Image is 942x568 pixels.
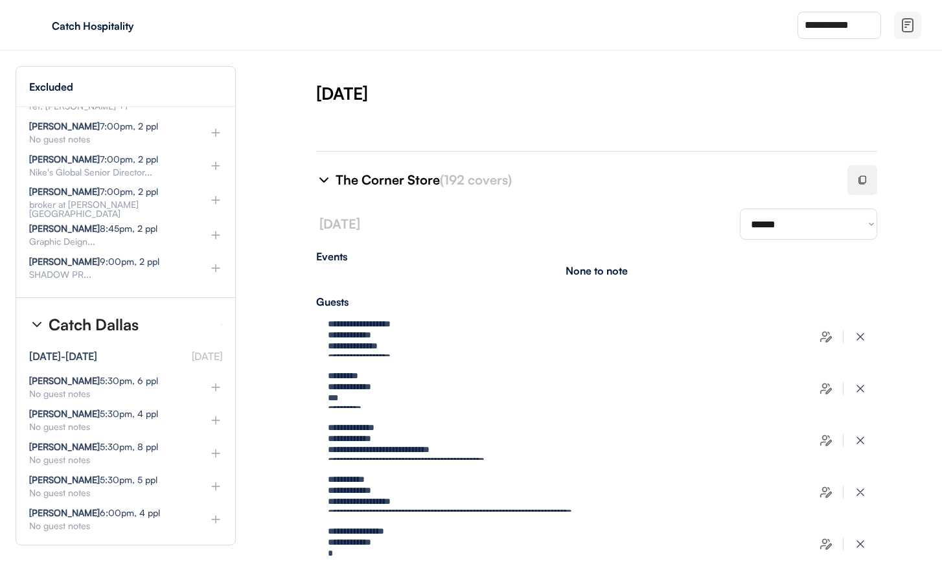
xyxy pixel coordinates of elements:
[29,475,157,484] div: 5:30pm, 5 ppl
[820,434,833,447] img: users-edit.svg
[29,82,73,92] div: Excluded
[209,194,222,207] img: plus%20%281%29.svg
[900,17,915,33] img: file-02.svg
[854,538,867,551] img: x-close%20%283%29.svg
[854,330,867,343] img: x-close%20%283%29.svg
[29,389,189,398] div: No guest notes
[29,521,189,530] div: No guest notes
[52,21,215,31] div: Catch Hospitality
[29,168,189,177] div: Nike's Global Senior Director...
[854,382,867,395] img: x-close%20%283%29.svg
[29,120,100,131] strong: [PERSON_NAME]
[316,82,942,105] div: [DATE]
[29,270,189,279] div: SHADOW PR...
[29,153,100,165] strong: [PERSON_NAME]
[209,447,222,460] img: plus%20%281%29.svg
[29,351,97,361] div: [DATE]-[DATE]
[29,409,158,418] div: 5:30pm, 4 ppl
[209,159,222,172] img: plus%20%281%29.svg
[29,122,158,131] div: 7:00pm, 2 ppl
[820,382,833,395] img: users-edit.svg
[29,186,100,197] strong: [PERSON_NAME]
[29,474,100,485] strong: [PERSON_NAME]
[29,508,160,517] div: 6:00pm, 4 ppl
[440,172,512,188] font: (192 covers)
[209,381,222,394] img: plus%20%281%29.svg
[49,317,139,332] div: Catch Dallas
[209,480,222,493] img: plus%20%281%29.svg
[29,223,100,234] strong: [PERSON_NAME]
[209,126,222,139] img: plus%20%281%29.svg
[316,297,877,307] div: Guests
[29,441,100,452] strong: [PERSON_NAME]
[209,262,222,275] img: plus%20%281%29.svg
[29,237,189,246] div: Graphic Deign...
[29,135,189,144] div: No guest notes
[29,488,189,497] div: No guest notes
[29,507,100,518] strong: [PERSON_NAME]
[209,513,222,526] img: plus%20%281%29.svg
[209,414,222,427] img: plus%20%281%29.svg
[316,172,332,188] img: chevron-right%20%281%29.svg
[566,266,628,276] div: None to note
[29,257,159,266] div: 9:00pm, 2 ppl
[854,434,867,447] img: x-close%20%283%29.svg
[820,330,833,343] img: users-edit.svg
[29,408,100,419] strong: [PERSON_NAME]
[29,102,189,111] div: ref: [PERSON_NAME] +1
[192,350,222,363] font: [DATE]
[29,375,100,386] strong: [PERSON_NAME]
[209,229,222,242] img: plus%20%281%29.svg
[854,486,867,499] img: x-close%20%283%29.svg
[820,538,833,551] img: users-edit.svg
[29,155,158,164] div: 7:00pm, 2 ppl
[29,376,158,385] div: 5:30pm, 6 ppl
[29,442,158,451] div: 5:30pm, 8 ppl
[29,187,158,196] div: 7:00pm, 2 ppl
[29,224,157,233] div: 8:45pm, 2 ppl
[29,455,189,464] div: No guest notes
[26,15,47,36] img: yH5BAEAAAAALAAAAAABAAEAAAIBRAA7
[820,486,833,499] img: users-edit.svg
[316,251,877,262] div: Events
[319,216,360,232] font: [DATE]
[336,171,832,189] div: The Corner Store
[29,256,100,267] strong: [PERSON_NAME]
[29,422,189,431] div: No guest notes
[29,317,45,332] img: chevron-right%20%281%29.svg
[29,200,189,218] div: broker at [PERSON_NAME][GEOGRAPHIC_DATA]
